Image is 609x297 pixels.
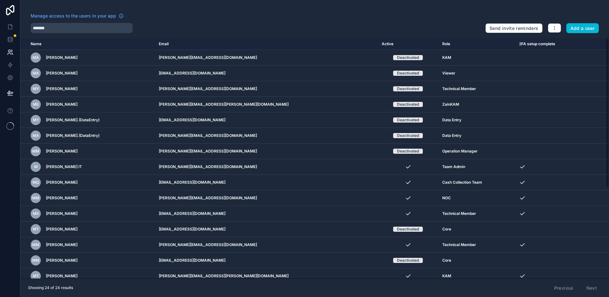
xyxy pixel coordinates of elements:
td: [EMAIL_ADDRESS][DOMAIN_NAME] [155,222,378,237]
span: M [34,164,38,169]
span: Manage access to the users in your app [31,13,116,19]
span: [PERSON_NAME] [46,71,77,76]
span: [PERSON_NAME].(DataEntry) [46,133,99,138]
span: [PERSON_NAME] [46,258,77,263]
span: Cash Collection Team [442,180,482,185]
span: MA [33,55,39,60]
td: [PERSON_NAME][EMAIL_ADDRESS][DOMAIN_NAME] [155,128,378,144]
span: Viewer [442,71,455,76]
th: Active [378,38,438,50]
div: Deactivated [397,227,419,232]
span: [PERSON_NAME] [46,242,77,247]
button: Send invite reminders [485,23,542,33]
span: MT [33,227,39,232]
span: MA [33,71,39,76]
td: [PERSON_NAME][EMAIL_ADDRESS][DOMAIN_NAME] [155,237,378,253]
div: Deactivated [397,133,419,138]
div: Deactivated [397,149,419,154]
td: [EMAIL_ADDRESS][DOMAIN_NAME] [155,66,378,81]
span: NOC [442,195,451,201]
span: Technical Member [442,211,476,216]
div: Deactivated [397,102,419,107]
span: KAM [442,273,451,279]
span: Core [442,258,451,263]
span: KAM [442,55,451,60]
span: [PERSON_NAME].(DataEntry) [46,117,99,123]
span: [PERSON_NAME] [46,86,77,91]
button: Add a user [566,23,599,33]
td: [PERSON_NAME][EMAIL_ADDRESS][DOMAIN_NAME] [155,144,378,159]
td: [EMAIL_ADDRESS][DOMAIN_NAME] [155,253,378,268]
span: [PERSON_NAME] [46,227,77,232]
div: Deactivated [397,55,419,60]
span: Me [33,102,39,107]
span: Core [442,227,451,232]
span: MY [33,86,39,91]
span: MQ [33,180,39,185]
th: 2FA setup complete [515,38,586,50]
td: [PERSON_NAME][EMAIL_ADDRESS][PERSON_NAME][DOMAIN_NAME] [155,97,378,112]
div: Deactivated [397,117,419,123]
span: Operation Manager [442,149,478,154]
td: [PERSON_NAME][EMAIL_ADDRESS][DOMAIN_NAME] [155,81,378,97]
span: [PERSON_NAME] [46,195,77,201]
td: [EMAIL_ADDRESS][DOMAIN_NAME] [155,206,378,222]
span: MM [32,195,39,201]
span: MK [33,211,39,216]
span: MY [33,117,39,123]
div: Deactivated [397,71,419,76]
th: Name [20,38,155,50]
span: [PERSON_NAME] [46,273,77,279]
span: [PERSON_NAME] [46,180,77,185]
span: Technical Member [442,242,476,247]
span: [PERSON_NAME] [46,211,77,216]
th: Email [155,38,378,50]
th: Role [438,38,516,50]
span: MM [32,242,39,247]
span: MM [32,149,39,154]
span: Data Entry [442,133,461,138]
span: Showing 24 of 24 results [28,285,73,290]
td: [PERSON_NAME][EMAIL_ADDRESS][DOMAIN_NAME] [155,190,378,206]
span: Technical Member [442,86,476,91]
span: MM [32,258,39,263]
span: ZainKAM [442,102,459,107]
td: [PERSON_NAME][EMAIL_ADDRESS][PERSON_NAME][DOMAIN_NAME] [155,268,378,284]
td: [EMAIL_ADDRESS][DOMAIN_NAME] [155,175,378,190]
span: Team Admin [442,164,465,169]
a: Manage access to the users in your app [31,13,124,19]
div: Deactivated [397,258,419,263]
span: MA [33,133,39,138]
div: Deactivated [397,86,419,91]
span: Data Entry [442,117,461,123]
span: [PERSON_NAME] [46,149,77,154]
span: [PERSON_NAME] [46,102,77,107]
div: scrollable content [20,38,609,279]
td: [EMAIL_ADDRESS][DOMAIN_NAME] [155,112,378,128]
td: [PERSON_NAME][EMAIL_ADDRESS][DOMAIN_NAME] [155,159,378,175]
span: [PERSON_NAME] [46,55,77,60]
td: [PERSON_NAME][EMAIL_ADDRESS][DOMAIN_NAME] [155,50,378,66]
span: MT [33,273,39,279]
span: [PERSON_NAME] IT [46,164,82,169]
